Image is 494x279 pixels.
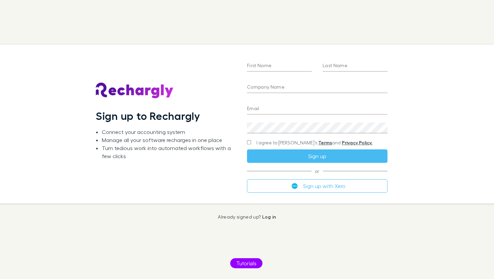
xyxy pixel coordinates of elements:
[96,109,200,122] h1: Sign up to Rechargly
[247,149,387,163] button: Sign up
[218,214,276,220] p: Already signed up?
[318,140,332,145] a: Terms
[96,83,174,99] img: Rechargly's Logo
[342,140,372,145] a: Privacy Policy.
[262,214,276,220] a: Log in
[256,139,372,146] span: I agree to [PERSON_NAME]’s and
[292,183,298,189] img: Xero's logo
[102,144,236,160] li: Turn tedious work into automated workflows with a few clicks
[102,136,236,144] li: Manage all your software recharges in one place
[102,128,236,136] li: Connect your accounting system
[247,179,387,193] button: Sign up with Xero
